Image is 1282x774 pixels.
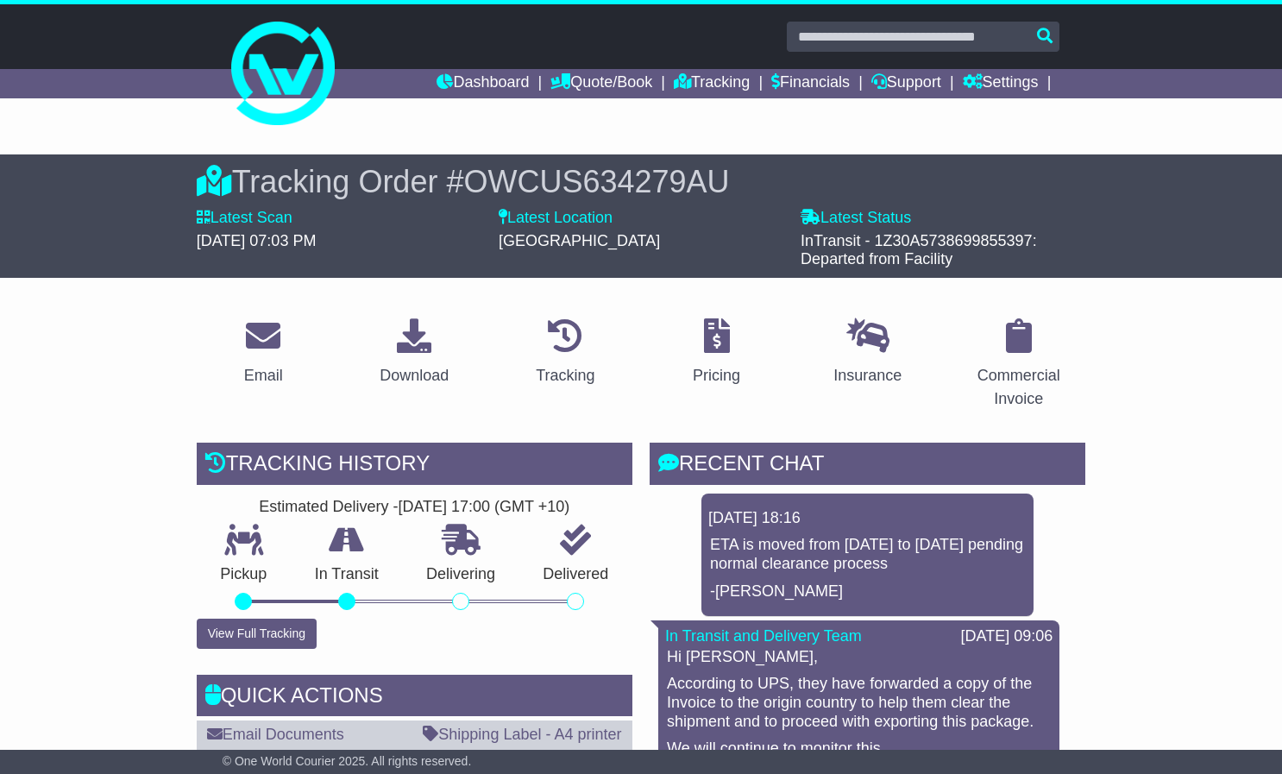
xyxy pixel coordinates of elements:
a: Email [233,312,294,393]
span: [GEOGRAPHIC_DATA] [499,232,660,249]
a: Commercial Invoice [952,312,1085,417]
a: Shipping Label - A4 printer [423,726,621,743]
div: Pricing [693,364,740,387]
div: [DATE] 09:06 [961,627,1053,646]
p: According to UPS, they have forwarded a copy of the Invoice to the origin country to help them cl... [667,675,1051,731]
a: Tracking [525,312,606,393]
div: Tracking history [197,443,632,489]
a: Download [368,312,460,393]
p: Pickup [197,565,291,584]
a: Pricing [682,312,751,393]
span: OWCUS634279AU [463,164,729,199]
a: In Transit and Delivery Team [665,627,862,645]
a: Insurance [822,312,913,393]
div: Quick Actions [197,675,632,721]
p: -[PERSON_NAME] [710,582,1025,601]
button: View Full Tracking [197,619,317,649]
label: Latest Status [801,209,911,228]
div: Tracking Order # [197,163,1086,200]
p: ETA is moved from [DATE] to [DATE] pending normal clearance process [710,536,1025,573]
a: Tracking [674,69,750,98]
p: Delivering [402,565,518,584]
div: Email [244,364,283,387]
span: © One World Courier 2025. All rights reserved. [223,754,472,768]
div: RECENT CHAT [650,443,1085,489]
div: [DATE] 18:16 [708,509,1027,528]
span: [DATE] 07:03 PM [197,232,317,249]
label: Latest Scan [197,209,292,228]
div: Tracking [536,364,594,387]
a: Email Documents [207,726,344,743]
a: Support [871,69,941,98]
p: Delivered [519,565,632,584]
a: Dashboard [437,69,529,98]
div: [DATE] 17:00 (GMT +10) [398,498,569,517]
a: Financials [771,69,850,98]
div: Insurance [833,364,902,387]
p: Hi [PERSON_NAME], [667,648,1051,667]
p: We will continue to monitor this. [667,739,1051,758]
span: InTransit - 1Z30A5738699855397: Departed from Facility [801,232,1037,268]
a: Quote/Book [550,69,652,98]
div: Download [380,364,449,387]
label: Latest Location [499,209,613,228]
a: Settings [963,69,1039,98]
div: Commercial Invoice [963,364,1074,411]
p: In Transit [291,565,402,584]
div: Estimated Delivery - [197,498,632,517]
